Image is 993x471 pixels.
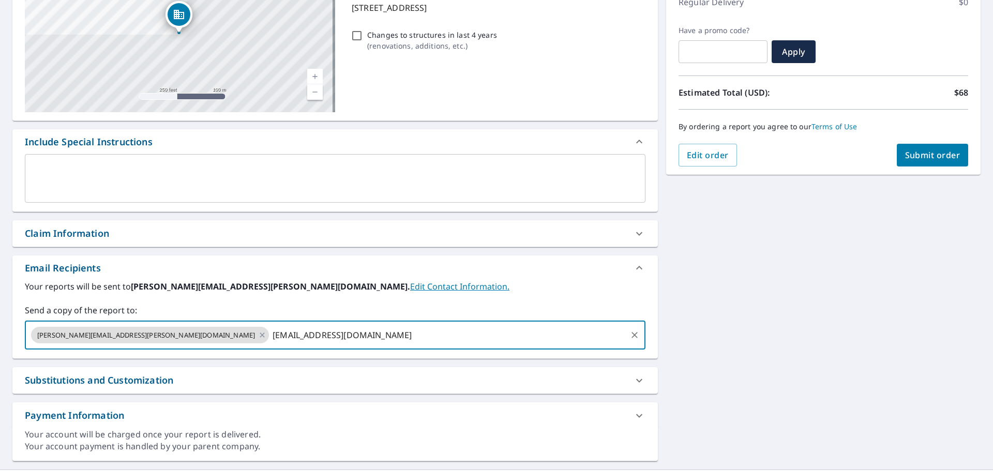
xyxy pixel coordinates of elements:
[31,330,261,340] span: [PERSON_NAME][EMAIL_ADDRESS][PERSON_NAME][DOMAIN_NAME]
[679,144,737,166] button: Edit order
[627,328,642,342] button: Clear
[772,40,816,63] button: Apply
[25,226,109,240] div: Claim Information
[25,373,173,387] div: Substitutions and Customization
[25,440,645,452] div: Your account payment is handled by your parent company.
[410,281,509,292] a: EditContactInfo
[307,69,323,84] a: Current Level 17, Zoom In
[12,367,658,393] div: Substitutions and Customization
[780,46,807,57] span: Apply
[25,135,153,149] div: Include Special Instructions
[367,40,497,51] p: ( renovations, additions, etc. )
[31,327,269,343] div: [PERSON_NAME][EMAIL_ADDRESS][PERSON_NAME][DOMAIN_NAME]
[25,280,645,293] label: Your reports will be sent to
[897,144,969,166] button: Submit order
[12,220,658,247] div: Claim Information
[905,149,960,161] span: Submit order
[131,281,410,292] b: [PERSON_NAME][EMAIL_ADDRESS][PERSON_NAME][DOMAIN_NAME].
[679,86,823,99] p: Estimated Total (USD):
[25,261,101,275] div: Email Recipients
[25,304,645,316] label: Send a copy of the report to:
[679,122,968,131] p: By ordering a report you agree to our
[25,408,124,422] div: Payment Information
[811,121,857,131] a: Terms of Use
[12,129,658,154] div: Include Special Instructions
[367,29,497,40] p: Changes to structures in last 4 years
[12,255,658,280] div: Email Recipients
[165,1,192,33] div: Dropped pin, building 1, Commercial property, 1200 Gulf Shore Blvd N Naples, FL 34102
[679,26,768,35] label: Have a promo code?
[25,429,645,440] div: Your account will be charged once your report is delivered.
[954,86,968,99] p: $68
[352,2,641,14] p: [STREET_ADDRESS]
[687,149,729,161] span: Edit order
[12,402,658,429] div: Payment Information
[307,84,323,100] a: Current Level 17, Zoom Out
